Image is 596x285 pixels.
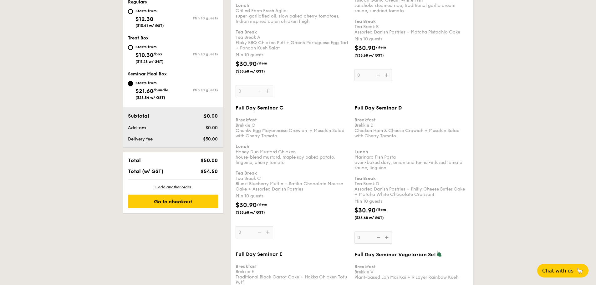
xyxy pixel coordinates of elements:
div: Min 10 guests [173,52,218,56]
span: Total (w/ GST) [128,168,163,174]
span: $21.60 [135,88,153,94]
span: Full Day Seminar Vegetarian Set [354,252,436,257]
div: Min 10 guests [354,36,468,42]
span: Delivery fee [128,136,153,142]
b: Tea Break [236,29,257,35]
span: ($33.68 w/ GST) [354,215,397,220]
span: Full Day Seminar C [236,105,283,111]
b: Lunch [354,149,368,155]
div: Min 10 guests [354,198,468,205]
img: icon-vegetarian.fe4039eb.svg [436,251,442,257]
span: /item [257,202,267,206]
span: $0.00 [204,113,218,119]
b: Breakfast [354,264,376,269]
span: Subtotal [128,113,149,119]
input: Starts from$12.30($13.41 w/ GST)Min 10 guests [128,9,133,14]
b: Tea Break [354,176,376,181]
div: Starts from [135,80,168,85]
span: /item [257,61,267,65]
span: $54.50 [201,168,218,174]
span: $30.90 [354,44,376,52]
input: Starts from$10.30/box($11.23 w/ GST)Min 10 guests [128,45,133,50]
div: + Add another order [128,185,218,190]
span: ($33.68 w/ GST) [236,69,278,74]
div: Min 10 guests [173,16,218,20]
b: Lunch [236,144,249,149]
span: $10.30 [135,52,153,59]
button: Chat with us🦙 [537,264,588,277]
b: Breakfast [236,117,257,123]
b: Breakfast [236,264,257,269]
div: Starts from [135,8,164,13]
div: Brekkie C Chunky Egg Mayonnaise Crowich + Mesclun Salad with Cherry Tomato Honey Duo Mustard Chic... [236,112,349,192]
div: Go to checkout [128,195,218,208]
div: Min 10 guests [173,88,218,92]
span: Seminar Meal Box [128,71,167,77]
span: ($11.23 w/ GST) [135,59,164,64]
span: Treat Box [128,35,149,41]
div: Min 10 guests [236,52,349,58]
span: /item [376,207,386,212]
span: $50.00 [201,157,218,163]
span: Chat with us [542,268,573,274]
span: 🦙 [576,267,583,274]
b: Tea Break [354,19,376,24]
div: Min 10 guests [236,193,349,199]
div: Starts from [135,44,164,49]
span: ($33.68 w/ GST) [236,210,278,215]
b: Lunch [236,3,249,8]
span: ($23.54 w/ GST) [135,95,165,100]
span: Add-ons [128,125,146,130]
span: $30.90 [354,207,376,214]
span: Full Day Seminar E [236,251,282,257]
div: Brekkie D Chicken Ham & Cheese Crowich + Mesclun Salad with Cherry Tomato Marinara Fish Pasta ove... [354,112,468,197]
span: ($33.68 w/ GST) [354,53,397,58]
span: $30.90 [236,201,257,209]
span: $50.00 [203,136,218,142]
span: ($13.41 w/ GST) [135,23,164,28]
span: /box [153,52,162,56]
span: /item [376,45,386,49]
span: $30.90 [236,60,257,68]
input: Starts from$21.60/bundle($23.54 w/ GST)Min 10 guests [128,81,133,86]
span: $0.00 [206,125,218,130]
span: /bundle [153,88,168,92]
b: Tea Break [236,170,257,176]
span: $12.30 [135,16,153,23]
b: Breakfast [354,117,376,123]
span: Total [128,157,141,163]
span: Full Day Seminar D [354,105,402,111]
